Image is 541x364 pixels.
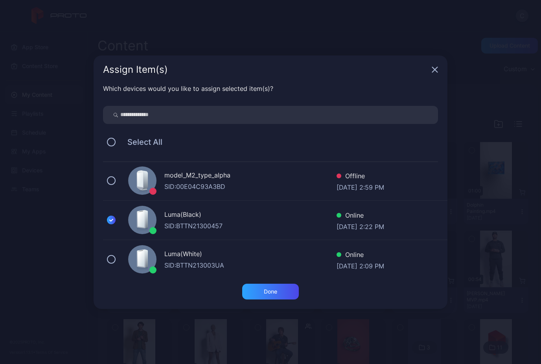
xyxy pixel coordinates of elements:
div: Which devices would you like to assign selected item(s)? [103,84,438,93]
button: Done [242,284,299,299]
span: Select All [120,137,162,147]
div: Assign Item(s) [103,65,429,74]
div: model_M2_type_alpha [164,170,337,182]
div: Offline [337,171,384,183]
div: Online [337,211,384,222]
div: [DATE] 2:59 PM [337,183,384,190]
div: SID: BTTN213003UA [164,261,337,270]
div: Luma(White) [164,249,337,261]
div: [DATE] 2:09 PM [337,261,384,269]
div: Done [264,288,277,295]
div: SID: BTTN21300457 [164,221,337,231]
div: Luma(Black) [164,210,337,221]
div: [DATE] 2:22 PM [337,222,384,230]
div: Online [337,250,384,261]
div: SID: 00E04C93A3BD [164,182,337,191]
